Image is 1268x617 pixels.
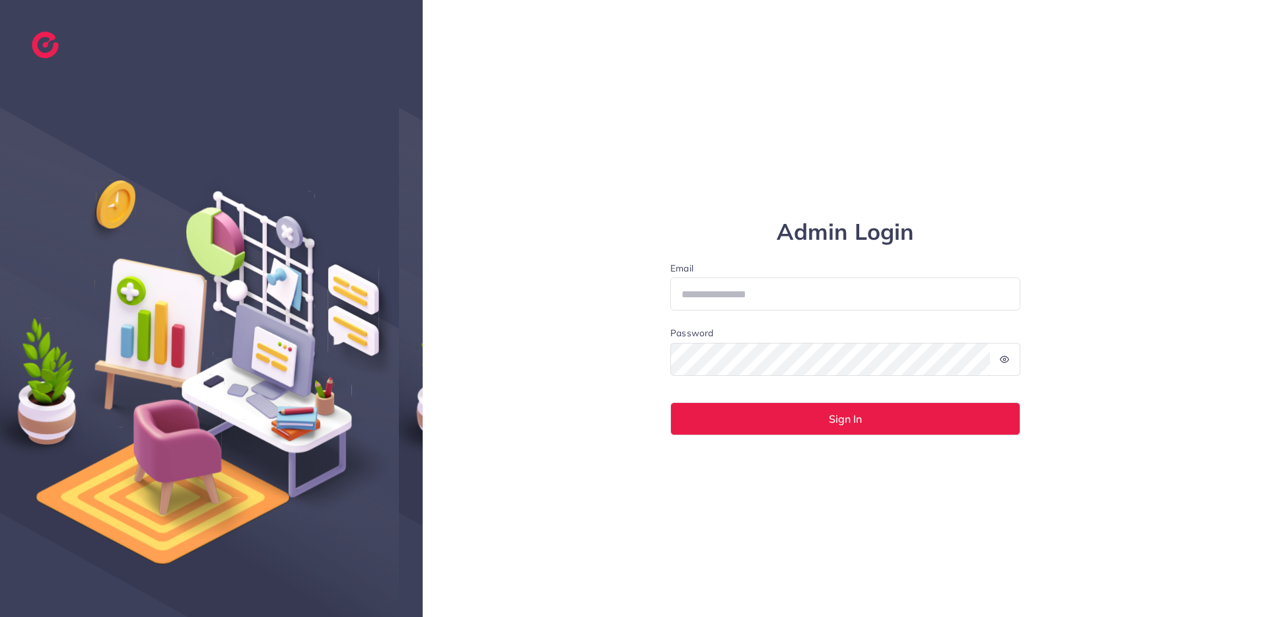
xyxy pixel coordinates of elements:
[670,219,1020,246] h1: Admin Login
[32,32,59,58] img: logo
[670,326,713,340] label: Password
[829,414,862,424] span: Sign In
[670,402,1020,435] button: Sign In
[670,262,1020,275] label: Email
